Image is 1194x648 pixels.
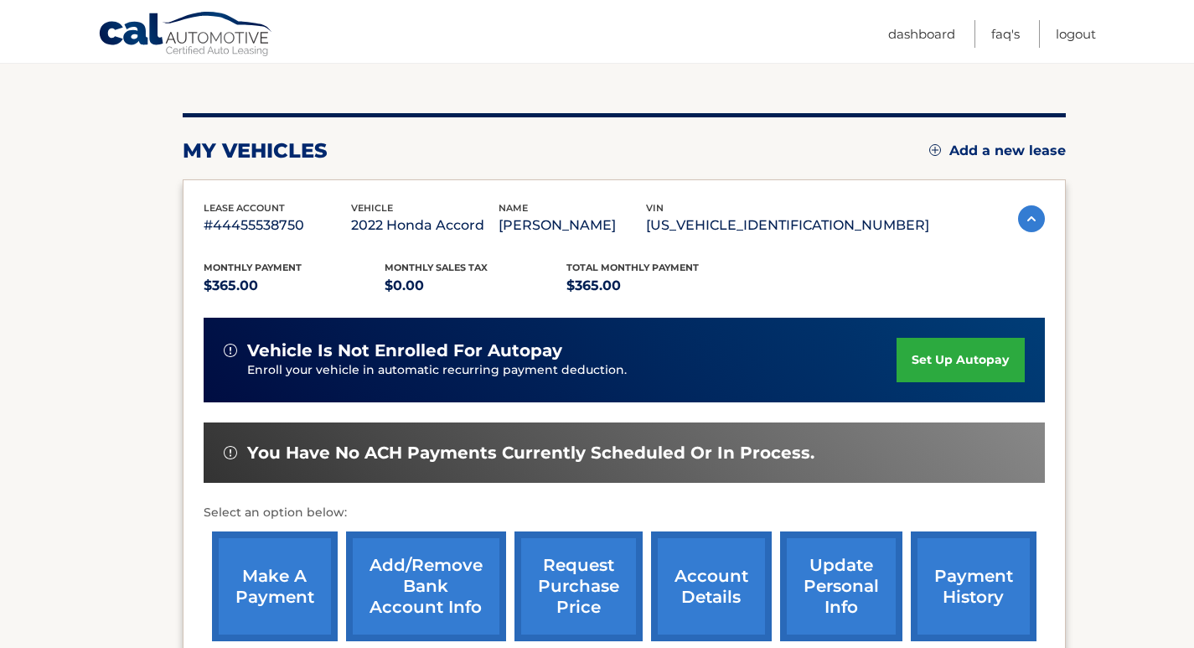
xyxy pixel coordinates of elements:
[780,531,902,641] a: update personal info
[897,338,1024,382] a: set up autopay
[929,143,1066,159] a: Add a new lease
[247,443,814,464] span: You have no ACH payments currently scheduled or in process.
[346,531,506,641] a: Add/Remove bank account info
[929,144,941,156] img: add.svg
[646,202,664,214] span: vin
[224,446,237,459] img: alert-white.svg
[1056,20,1096,48] a: Logout
[351,202,393,214] span: vehicle
[385,274,566,298] p: $0.00
[224,344,237,357] img: alert-white.svg
[1018,205,1045,232] img: accordion-active.svg
[385,262,488,273] span: Monthly sales Tax
[351,214,499,237] p: 2022 Honda Accord
[499,214,646,237] p: [PERSON_NAME]
[204,503,1045,523] p: Select an option below:
[204,262,302,273] span: Monthly Payment
[651,531,772,641] a: account details
[183,138,328,163] h2: my vehicles
[888,20,955,48] a: Dashboard
[204,202,285,214] span: lease account
[204,214,351,237] p: #44455538750
[212,531,338,641] a: make a payment
[911,531,1036,641] a: payment history
[247,361,897,380] p: Enroll your vehicle in automatic recurring payment deduction.
[204,274,385,298] p: $365.00
[98,11,274,60] a: Cal Automotive
[247,340,562,361] span: vehicle is not enrolled for autopay
[566,262,699,273] span: Total Monthly Payment
[991,20,1020,48] a: FAQ's
[646,214,929,237] p: [US_VEHICLE_IDENTIFICATION_NUMBER]
[514,531,643,641] a: request purchase price
[566,274,748,298] p: $365.00
[499,202,528,214] span: name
